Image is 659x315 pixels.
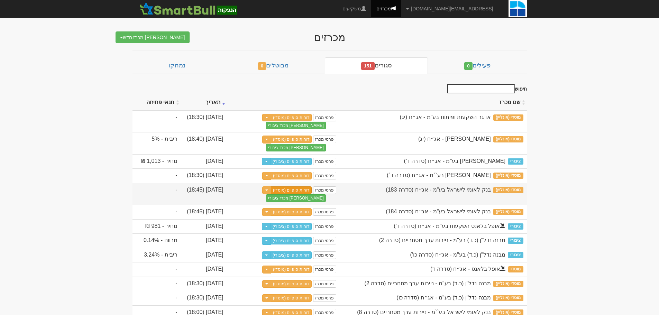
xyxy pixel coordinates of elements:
span: מוסדי (אונליין) [493,173,523,179]
span: אופל בלאנס - אג״ח (סדרה ד) [430,266,506,272]
td: [DATE] [181,233,227,248]
a: דוחות סופיים (מוסדי) [271,208,312,216]
span: ציבורי [508,252,523,258]
a: סגורים [325,57,428,74]
div: מכרזים [195,31,465,43]
td: - [132,183,181,205]
span: מוסדי (אונליין) [493,281,523,287]
span: 151 [361,62,375,70]
a: דוחות סופיים (ציבורי) [271,158,312,165]
a: דוחות סופיים (מוסדי) [271,266,312,273]
a: פרטי מכרז [313,158,336,165]
span: מוסדי (אונליין) [493,295,523,301]
th: תאריך : activate to sort column ascending [181,95,227,110]
a: דוחות סופיים (מוסדי) [271,136,312,143]
td: - [132,262,181,277]
th: תנאי פתיחה : activate to sort column ascending [132,95,181,110]
a: דוחות סופיים (מוסדי) [271,172,312,179]
span: מבנה נדל"ן (כ.ד) בע"מ - ניירות ערך מסחריים (סדרה 2) [364,280,491,286]
td: מחיר - 1,013 ₪ [132,154,181,169]
td: [DATE] [181,154,227,169]
a: מבוטלים [222,57,325,74]
a: דוחות סופיים (ציבורי) [271,223,312,230]
td: - [132,291,181,305]
td: - [132,205,181,219]
span: 0 [258,62,266,70]
a: פרטי מכרז [313,266,336,273]
td: [DATE] (18:30) [181,291,227,305]
button: [PERSON_NAME] מכרז ציבורי [266,144,326,151]
a: דוחות סופיים (מוסדי) [271,114,312,121]
span: בנק לאומי לישראל בע"מ - אג״ח (סדרה 183) [386,187,491,193]
td: [DATE] [181,248,227,262]
span: מוסדי (אונליין) [493,209,523,215]
a: פרטי מכרז [313,237,336,244]
span: בנק לאומי לישראל בע"מ - אג״ח (סדרה 184) [386,209,491,214]
a: דוחות סופיים (ציבורי) [271,237,312,244]
a: פרטי מכרז [313,172,336,179]
td: מחיר - 981 ₪ [132,219,181,234]
td: [DATE] [181,219,227,234]
span: מוסדי (אונליין) [493,114,523,121]
td: ריבית - 3.24% [132,248,181,262]
td: [DATE] (18:45) [181,183,227,205]
img: SmartBull Logo [138,2,239,16]
a: פרטי מכרז [313,294,336,302]
th: שם מכרז : activate to sort column ascending [340,95,527,110]
span: מיכמן מימון בע``מ - אג״ח (סדרה ד`) [387,172,491,178]
td: [DATE] (18:30) [181,110,227,132]
td: [DATE] [181,262,227,277]
td: [DATE] (18:30) [181,277,227,291]
span: מיכמן מימון בע"מ - אג״ח (סדרה ד') [404,158,506,164]
td: ריבית - 5% [132,132,181,154]
span: ציבורי [508,223,523,230]
td: - [132,168,181,183]
button: [PERSON_NAME] מכרז ציבורי [266,122,326,129]
td: [DATE] (18:30) [181,168,227,183]
td: [DATE] (18:40) [181,132,227,154]
td: מרווח - 0.14% [132,233,181,248]
span: מוסדי (אונליין) [493,136,523,142]
span: בנק לאומי לישראל בע``מ - ניירות ערך מסחריים (סדרה 8) [357,309,491,315]
input: חיפוש [447,84,515,93]
span: צור שמיר - אג״ח (יג) [418,136,491,142]
button: [PERSON_NAME] מכרז ציבורי [266,194,326,202]
a: פרטי מכרז [313,186,336,194]
td: - [132,277,181,291]
a: פרטי מכרז [313,136,336,143]
a: נמחקו [132,57,222,74]
span: ציבורי [508,238,523,244]
a: פרטי מכרז [313,208,336,216]
span: ציבורי [508,158,523,165]
td: - [132,110,181,132]
a: פרטי מכרז [313,223,336,230]
span: מוסדי [508,266,523,272]
span: אדגר השקעות ופיתוח בע"מ - אג״ח (יג) [400,114,491,120]
span: מבנה נדל"ן (כ.ד) בע"מ - אג״ח (סדרה כו) [396,295,491,300]
td: [DATE] (18:45) [181,205,227,219]
a: פרטי מכרז [313,251,336,259]
a: פרטי מכרז [313,114,336,121]
a: דוחות סופיים (מוסדי) [271,280,312,288]
span: מבנה נדל"ן (כ.ד) בע"מ - ניירות ערך מסחריים (סדרה 2) [379,237,505,243]
button: [PERSON_NAME] מכרז חדש [116,31,190,43]
a: דוחות סופיים (ציבורי) [271,251,312,259]
label: חיפוש [445,84,527,93]
a: פרטי מכרז [313,280,336,288]
a: דוחות סופיים (מוסדי) [271,294,312,302]
span: אופל בלאנס השקעות בע"מ - אג״ח (סדרה ד') [394,223,505,229]
span: מבנה נדל"ן (כ.ד) בע"מ - אג״ח (סדרה כו') [410,252,506,258]
a: פעילים [428,57,527,74]
span: 0 [464,62,473,70]
span: מוסדי (אונליין) [493,187,523,193]
a: דוחות סופיים (מוסדי) [271,186,312,194]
